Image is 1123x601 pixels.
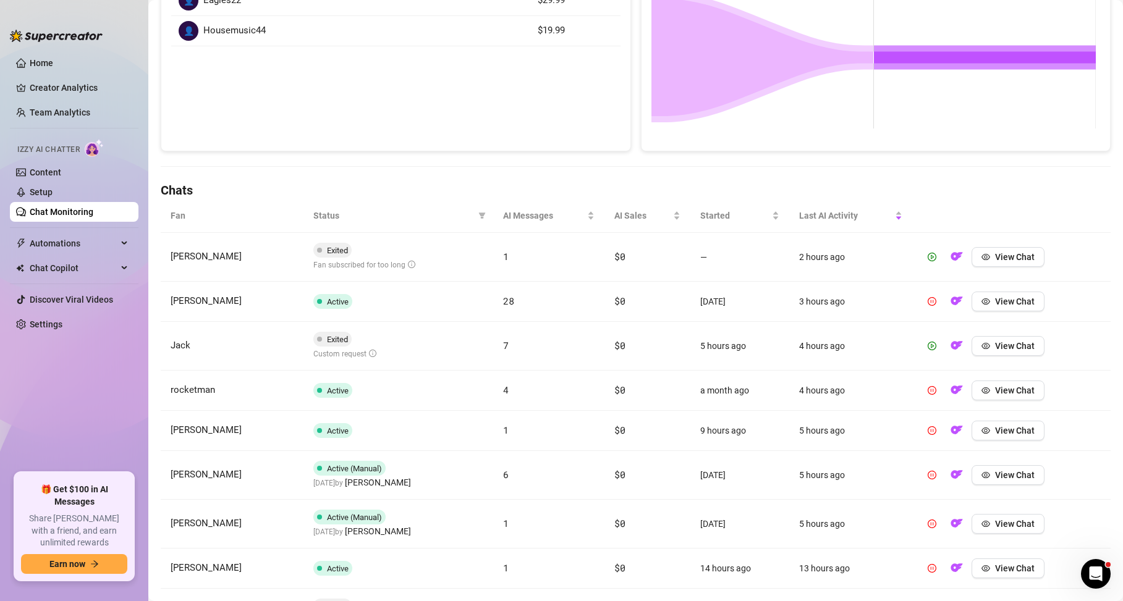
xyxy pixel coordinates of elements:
[503,250,509,263] span: 1
[171,295,242,306] span: [PERSON_NAME]
[981,386,990,395] span: eye
[313,350,376,358] span: Custom request
[951,468,963,481] img: OF
[478,212,486,219] span: filter
[789,282,913,322] td: 3 hours ago
[947,299,967,309] a: OF
[981,426,990,435] span: eye
[981,253,990,261] span: eye
[161,182,1111,199] h4: Chats
[972,514,1045,534] button: View Chat
[928,297,936,306] span: pause-circle
[171,469,242,480] span: [PERSON_NAME]
[928,386,936,395] span: pause-circle
[503,209,585,222] span: AI Messages
[789,371,913,411] td: 4 hours ago
[313,261,415,269] span: Fan subscribed for too long
[503,339,509,351] span: 7
[789,233,913,282] td: 2 hours ago
[951,561,963,574] img: OF
[327,246,348,255] span: Exited
[503,384,509,396] span: 4
[789,411,913,451] td: 5 hours ago
[327,426,349,435] span: Active
[972,558,1045,578] button: View Chat
[928,342,936,350] span: play-circle
[327,564,349,573] span: Active
[604,199,691,233] th: AI Sales
[493,199,604,233] th: AI Messages
[995,296,1035,306] span: View Chat
[947,421,967,440] button: OF
[981,564,990,573] span: eye
[503,424,509,436] span: 1
[313,527,411,536] span: [DATE] by
[21,513,127,549] span: Share [PERSON_NAME] with a friend, and earn unlimited rewards
[203,23,266,38] span: Housemusic44
[614,339,625,351] span: $0
[408,261,415,268] span: info-circle
[614,561,625,574] span: $0
[947,514,967,534] button: OF
[995,563,1035,573] span: View Chat
[171,251,242,262] span: [PERSON_NAME]
[327,335,348,344] span: Exited
[951,250,963,263] img: OF
[690,548,789,589] td: 14 hours ago
[981,297,990,306] span: eye
[161,199,303,233] th: Fan
[327,513,382,522] span: Active (Manual)
[690,282,789,322] td: [DATE]
[690,371,789,411] td: a month ago
[995,341,1035,351] span: View Chat
[972,247,1045,267] button: View Chat
[789,500,913,548] td: 5 hours ago
[947,380,967,400] button: OF
[313,479,411,487] span: [DATE] by
[30,233,117,253] span: Automations
[690,451,789,500] td: [DATE]
[951,384,963,396] img: OF
[981,519,990,528] span: eye
[30,258,117,278] span: Chat Copilot
[700,209,769,222] span: Started
[928,253,936,261] span: play-circle
[995,426,1035,435] span: View Chat
[30,319,62,329] a: Settings
[995,470,1035,480] span: View Chat
[947,254,967,264] a: OF
[369,350,376,357] span: info-circle
[614,517,625,529] span: $0
[928,426,936,435] span: pause-circle
[49,559,85,569] span: Earn now
[951,339,963,351] img: OF
[90,560,99,568] span: arrow-right
[972,292,1045,311] button: View Chat
[614,424,625,436] span: $0
[327,386,349,395] span: Active
[30,187,53,197] a: Setup
[171,424,242,435] span: [PERSON_NAME]
[972,421,1045,440] button: View Chat
[1081,559,1111,589] iframe: Intercom live chat
[503,468,509,481] span: 6
[947,465,967,485] button: OF
[30,207,93,217] a: Chat Monitoring
[17,144,80,156] span: Izzy AI Chatter
[928,564,936,573] span: pause-circle
[789,199,913,233] th: Last AI Activity
[614,250,625,263] span: $0
[503,295,514,307] span: 28
[995,385,1035,395] span: View Chat
[179,21,198,41] div: 👤
[928,471,936,479] span: pause-circle
[947,558,967,578] button: OF
[928,519,936,528] span: pause-circle
[171,562,242,573] span: [PERSON_NAME]
[614,468,625,481] span: $0
[476,206,488,225] span: filter
[995,519,1035,529] span: View Chat
[789,548,913,589] td: 13 hours ago
[690,233,789,282] td: —
[947,247,967,267] button: OF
